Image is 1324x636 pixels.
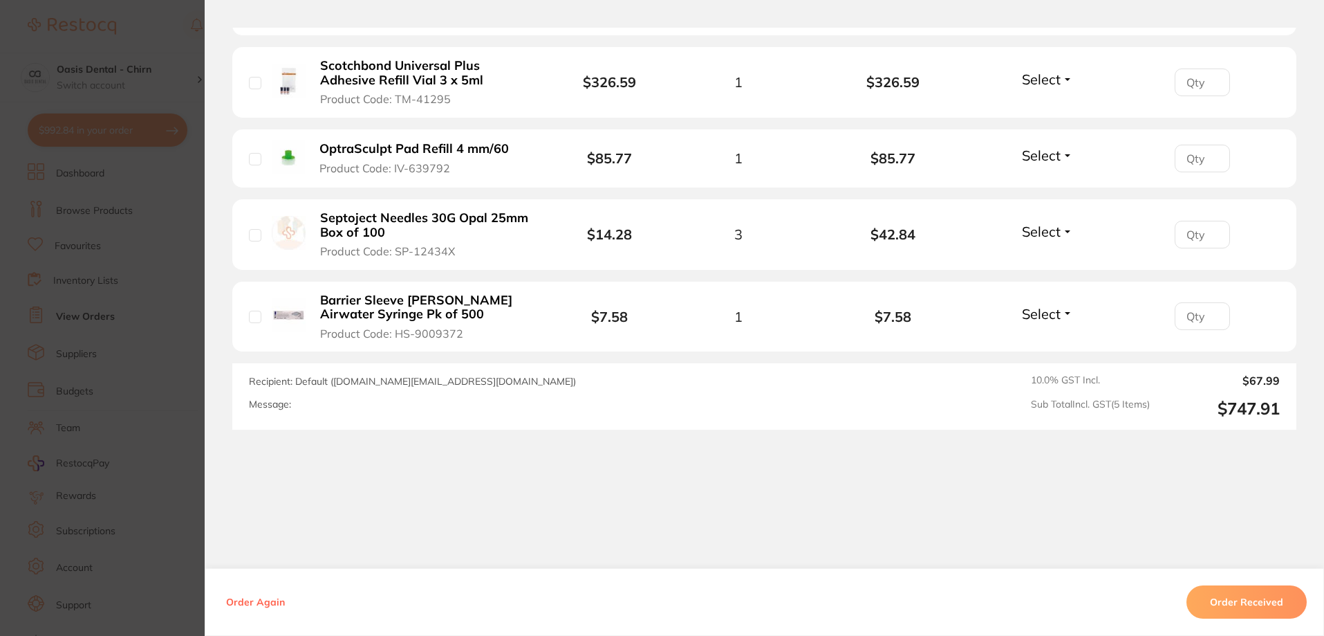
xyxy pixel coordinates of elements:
input: Qty [1175,145,1230,172]
button: Select [1018,223,1077,240]
label: Message: [249,399,291,410]
b: $326.59 [583,73,636,91]
b: OptraSculpt Pad Refill 4 mm/60 [319,142,509,156]
b: $42.84 [816,226,971,242]
img: Septoject Needles 30G Opal 25mm Box of 100 [272,216,306,250]
span: Recipient: Default ( [DOMAIN_NAME][EMAIL_ADDRESS][DOMAIN_NAME] ) [249,375,576,388]
span: 10.0 % GST Incl. [1031,374,1150,387]
img: Barrier Sleeve HENRY SCHEIN Airwater Syringe Pk of 500 [272,298,306,332]
button: Order Again [222,596,289,608]
b: $7.58 [816,309,971,325]
input: Qty [1175,302,1230,330]
b: Septoject Needles 30G Opal 25mm Box of 100 [320,211,534,239]
img: Scotchbond Universal Plus Adhesive Refill Vial 3 x 5ml [272,64,306,98]
b: Barrier Sleeve [PERSON_NAME] Airwater Syringe Pk of 500 [320,293,534,322]
button: Order Received [1186,585,1307,619]
span: 1 [734,309,743,325]
span: Select [1022,305,1061,322]
span: Select [1022,71,1061,88]
span: Select [1022,223,1061,240]
b: $85.77 [816,150,971,166]
span: 1 [734,74,743,90]
img: OptraSculpt Pad Refill 4 mm/60 [272,140,305,174]
b: $85.77 [587,149,632,167]
span: Product Code: IV-639792 [319,162,450,174]
span: Sub Total Incl. GST ( 5 Items) [1031,399,1150,419]
span: 1 [734,150,743,166]
span: Product Code: HS-9009372 [320,327,463,340]
b: $14.28 [587,226,632,243]
span: 3 [734,226,743,242]
button: Select [1018,71,1077,88]
b: $326.59 [816,74,971,90]
b: $7.58 [591,308,628,325]
input: Qty [1175,221,1230,248]
output: $67.99 [1161,374,1280,387]
button: Select [1018,147,1077,164]
input: Qty [1175,69,1230,96]
span: Select [1022,147,1061,164]
button: Select [1018,305,1077,322]
span: Product Code: SP-12434X [320,245,455,257]
button: Septoject Needles 30G Opal 25mm Box of 100 Product Code: SP-12434X [316,210,538,259]
button: Barrier Sleeve [PERSON_NAME] Airwater Syringe Pk of 500 Product Code: HS-9009372 [316,293,538,341]
button: OptraSculpt Pad Refill 4 mm/60 Product Code: IV-639792 [315,141,524,175]
span: Product Code: TM-41295 [320,93,451,105]
b: Scotchbond Universal Plus Adhesive Refill Vial 3 x 5ml [320,59,534,87]
button: Scotchbond Universal Plus Adhesive Refill Vial 3 x 5ml Product Code: TM-41295 [316,58,538,107]
output: $747.91 [1161,399,1280,419]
